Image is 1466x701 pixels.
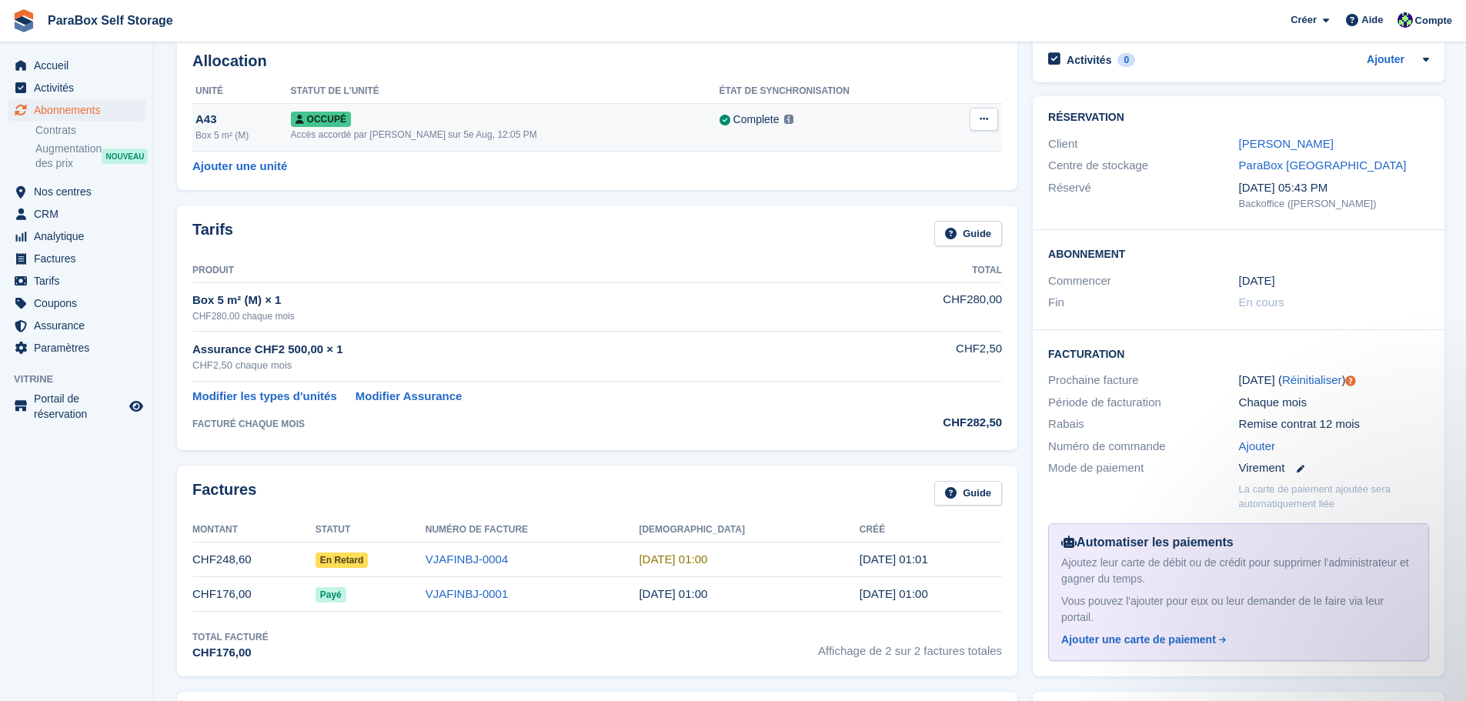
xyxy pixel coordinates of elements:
[1048,438,1238,456] div: Numéro de commande
[35,141,145,172] a: Augmentation des prix NOUVEAU
[8,337,145,359] a: menu
[1367,52,1404,69] a: Ajouter
[1239,295,1284,309] span: En cours
[1048,157,1238,175] div: Centre de stockage
[860,587,928,600] time: 2025-07-09 23:00:50 UTC
[8,225,145,247] a: menu
[733,112,780,128] div: Complete
[1117,53,1135,67] div: 0
[34,225,126,247] span: Analytique
[195,111,291,129] div: A43
[857,282,1002,331] td: CHF280,00
[8,203,145,225] a: menu
[34,181,126,202] span: Nos centres
[34,248,126,269] span: Factures
[1048,345,1429,361] h2: Facturation
[35,123,145,138] a: Contrats
[934,481,1002,506] a: Guide
[1048,272,1238,290] div: Commencer
[1239,416,1429,433] div: Remise contrat 12 mois
[8,99,145,121] a: menu
[639,518,859,542] th: [DEMOGRAPHIC_DATA]
[1282,373,1342,386] a: Réinitialiser
[192,221,233,246] h2: Tarifs
[192,309,857,323] div: CHF280,00 chaque mois
[1061,555,1416,587] div: Ajoutez leur carte de débit ou de crédit pour supprimer l'administrateur et gagner du temps.
[291,128,720,142] div: Accès accordé par [PERSON_NAME] sur 5e Aug, 12:05 PM
[316,552,369,568] span: En retard
[1067,53,1111,67] h2: Activités
[195,129,291,142] div: Box 5 m² (M)
[34,270,126,292] span: Tarifs
[1061,533,1416,552] div: Automatiser les paiements
[857,332,1002,382] td: CHF2,50
[1061,632,1410,648] a: Ajouter une carte de paiement
[8,55,145,76] a: menu
[35,142,102,171] span: Augmentation des prix
[1048,459,1238,477] div: Mode de paiement
[1048,394,1238,412] div: Période de facturation
[34,391,126,422] span: Portail de réservation
[1239,394,1429,412] div: Chaque mois
[192,259,857,283] th: Produit
[1239,159,1407,172] a: ParaBox [GEOGRAPHIC_DATA]
[192,417,857,431] div: FACTURÉ CHAQUE MOIS
[1048,245,1429,261] h2: Abonnement
[34,337,126,359] span: Paramètres
[192,341,857,359] div: Assurance CHF2 500,00 × 1
[818,630,1002,662] span: Affichage de 2 sur 2 factures totales
[1239,196,1429,212] div: Backoffice ([PERSON_NAME])
[1398,12,1413,28] img: Tess Bédat
[1239,482,1429,512] p: La carte de paiement ajoutée sera automatiquement liée
[1239,459,1429,477] div: Virement
[12,9,35,32] img: stora-icon-8386f47178a22dfd0bd8f6a31ec36ba5ce8667c1dd55bd0f319d3a0aa187defe.svg
[14,372,153,387] span: Vitrine
[316,587,346,603] span: Payé
[426,587,509,600] a: VJAFINBJ-0001
[192,292,857,309] div: Box 5 m² (M) × 1
[8,248,145,269] a: menu
[192,388,337,406] a: Modifier les types d'unités
[1239,438,1276,456] a: Ajouter
[192,577,316,612] td: CHF176,00
[192,79,291,104] th: Unité
[192,644,269,662] div: CHF176,00
[860,552,928,566] time: 2025-08-09 23:01:07 UTC
[8,181,145,202] a: menu
[1048,112,1429,124] h2: Réservation
[34,203,126,225] span: CRM
[1048,372,1238,389] div: Prochaine facture
[1344,374,1357,388] div: Tooltip anchor
[291,79,720,104] th: Statut de l'unité
[192,542,316,577] td: CHF248,60
[784,115,793,124] img: icon-info-grey-7440780725fd019a000dd9b08b2336e03edf1995a4989e88bcd33f0948082b44.svg
[426,552,509,566] a: VJAFINBJ-0004
[1048,135,1238,153] div: Client
[857,259,1002,283] th: Total
[1048,179,1238,212] div: Réservé
[1048,294,1238,312] div: Fin
[291,112,351,127] span: Occupé
[34,99,126,121] span: Abonnements
[34,292,126,314] span: Coupons
[426,518,639,542] th: Numéro de facture
[8,270,145,292] a: menu
[857,414,1002,432] div: CHF282,50
[1239,272,1275,290] time: 2025-07-09 23:00:00 UTC
[192,630,269,644] div: Total facturé
[1239,372,1429,389] div: [DATE] ( )
[8,391,145,422] a: menu
[1061,632,1216,648] div: Ajouter une carte de paiement
[102,149,148,164] div: NOUVEAU
[1415,13,1452,28] span: Compte
[1361,12,1383,28] span: Aide
[8,315,145,336] a: menu
[934,221,1002,246] a: Guide
[34,315,126,336] span: Assurance
[192,358,857,373] div: CHF2,50 chaque mois
[127,397,145,416] a: Boutique d'aperçu
[1239,137,1334,150] a: [PERSON_NAME]
[1291,12,1317,28] span: Créer
[192,52,1002,70] h2: Allocation
[1061,593,1416,626] div: Vous pouvez l'ajouter pour eux ou leur demander de le faire via leur portail.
